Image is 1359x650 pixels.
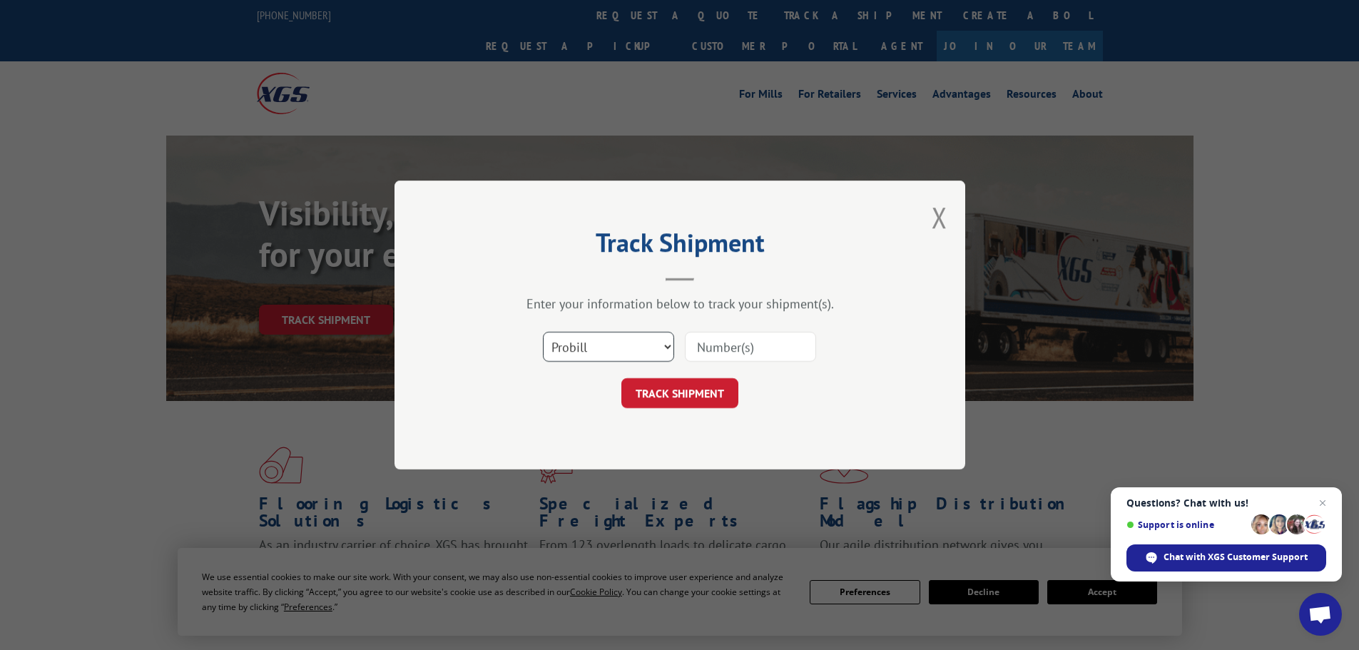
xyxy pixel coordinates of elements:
[466,233,894,260] h2: Track Shipment
[621,378,738,408] button: TRACK SHIPMENT
[932,198,947,236] button: Close modal
[685,332,816,362] input: Number(s)
[1299,593,1342,636] a: Open chat
[1126,519,1246,530] span: Support is online
[1126,497,1326,509] span: Questions? Chat with us!
[466,295,894,312] div: Enter your information below to track your shipment(s).
[1164,551,1308,564] span: Chat with XGS Customer Support
[1126,544,1326,572] span: Chat with XGS Customer Support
